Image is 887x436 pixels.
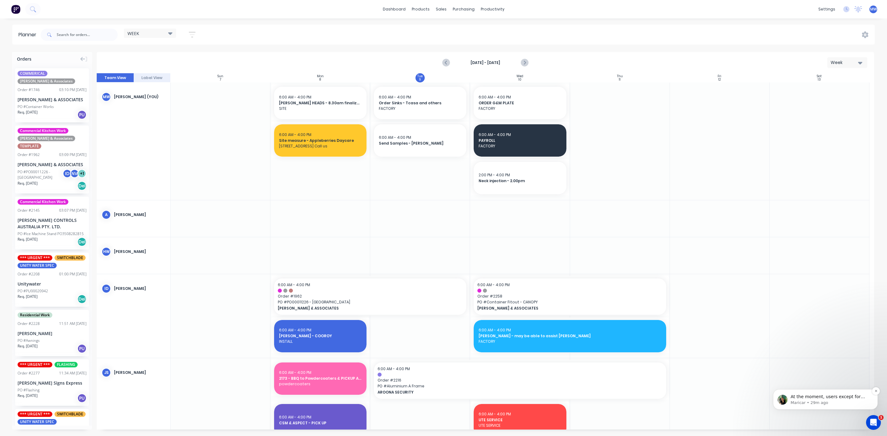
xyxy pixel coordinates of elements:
div: HW [102,247,111,256]
div: 9 [419,78,421,81]
span: Req. [DATE] [18,237,38,242]
div: [PERSON_NAME] (You) [114,94,165,100]
span: 6:00 AM - 4:00 PM [279,327,311,333]
div: JS [102,368,111,377]
span: 6:00 AM - 4:00 PM [279,370,311,375]
span: Site measure - Appleberries Daycare [279,138,362,143]
div: ID [63,169,72,178]
span: Req. [DATE] [18,181,38,186]
div: 03:10 PM [DATE] [59,87,87,93]
div: PU [77,110,87,119]
span: 6:00 AM - 4:00 PM [479,411,511,417]
span: PO # Container Fitout - CANOPY [477,299,662,305]
span: PAYROLL [479,138,561,143]
div: Order # 1962 [18,152,40,158]
div: PU [77,344,87,353]
span: FLASHING [55,362,78,367]
div: [PERSON_NAME] [114,212,165,218]
span: [PERSON_NAME] - COOROY [279,333,362,339]
div: purchasing [450,5,478,14]
span: PO # Aluminium A Frame [378,383,662,389]
div: Fri [718,74,721,78]
div: Planner [18,31,39,38]
span: 6:00 AM - 4:00 PM [278,282,310,287]
span: 6:00 AM - 4:00 PM [378,366,410,371]
a: dashboard [380,5,409,14]
div: Unitywater [18,281,87,287]
span: Commercial Kitchen Work [18,128,68,134]
span: 2173 - BBQ to Powdercoaters & PICKUP ASAP [279,376,362,381]
span: FACTORY [479,339,661,344]
div: 12 [718,78,721,81]
span: COMMERICAL [18,71,47,76]
span: MW [870,6,877,12]
span: INSTALL [279,339,362,344]
div: PO #Ice Machine Stand PO3508282815 [18,231,84,237]
span: SITE [279,106,362,111]
span: Order # 1962 [278,294,463,299]
div: Order # 1746 [18,87,40,93]
div: message notification from Maricar, 29m ago. At the moment, users except for Admin, Power User, St... [9,39,114,59]
span: Orders [17,56,31,62]
span: 6:00 AM - 4:00 PM [279,414,311,420]
span: Req. [DATE] [18,343,38,349]
span: 1 [879,415,884,420]
span: 6:00 AM - 4:00 PM [477,282,510,287]
div: 13 [818,78,821,81]
div: Del [77,237,87,246]
span: Order # 2216 [378,378,662,383]
span: Req. [DATE] [18,393,38,398]
div: 8 [319,78,321,81]
span: 6:00 AM - 4:00 PM [279,94,311,100]
span: 2:00 PM - 4:00 PM [479,172,510,178]
img: Factory [11,5,20,14]
span: SWITCHBLADE [55,411,86,417]
span: 6:00 AM - 4:00 PM [379,135,411,140]
div: PO #PU00020942 [18,288,48,294]
div: 03:07 PM [DATE] [59,208,87,213]
p: At the moment, users except for Admin, Power User, Standard User, and Standard User (No Invoicing... [27,44,106,50]
iframe: Intercom live chat [866,415,881,430]
img: Profile image for Maricar [14,45,24,54]
p: Message from Maricar, sent 29m ago [27,50,106,55]
div: PO #Awnings [18,338,40,343]
span: WEEK [128,30,139,37]
span: Order # 2258 [477,294,662,299]
div: NV [70,169,79,178]
div: PU [77,394,87,403]
span: 6:00 AM - 4:00 PM [479,132,511,137]
button: Dismiss notification [108,37,116,45]
div: 01:00 PM [DATE] [59,271,87,277]
span: Send Samples - [PERSON_NAME] [379,141,461,146]
div: Week [831,59,859,66]
span: FACTORY [479,143,561,149]
span: ORDER G&M PLATE [479,100,561,106]
div: Sat [817,74,822,78]
div: 03:09 PM [DATE] [59,152,87,158]
div: [PERSON_NAME] [114,249,165,254]
span: 6:00 AM - 4:00 PM [479,94,511,100]
div: 11 [619,78,621,81]
div: ID [102,284,111,293]
span: [PERSON_NAME] HEADS - 8.30am finalize work to be done. [279,100,362,106]
div: A [102,210,111,219]
span: CSM & ASPECT - PICK UP [279,420,362,426]
div: [PERSON_NAME] Signs Express [18,380,87,386]
span: 6:00 AM - 4:00 PM [479,327,511,333]
input: Search for orders... [57,29,118,41]
span: powdercoaters [279,381,362,387]
div: [PERSON_NAME] & ASSOCIATES [18,96,87,103]
div: + 1 [77,169,87,178]
span: Req. [DATE] [18,110,38,115]
div: PO #PO00011226 - [GEOGRAPHIC_DATA] [18,169,64,180]
span: FACTORY [479,106,561,111]
div: [PERSON_NAME] [114,286,165,291]
span: PO # PO00011226 - [GEOGRAPHIC_DATA] [278,299,463,305]
div: Wed [516,74,523,78]
span: Residential Work [18,312,52,318]
div: 11:34 AM [DATE] [59,370,87,376]
div: settings [815,5,838,14]
div: Sun [217,74,223,78]
div: Order # 2228 [18,321,40,326]
span: UNITY WATER SPEC [18,419,57,425]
